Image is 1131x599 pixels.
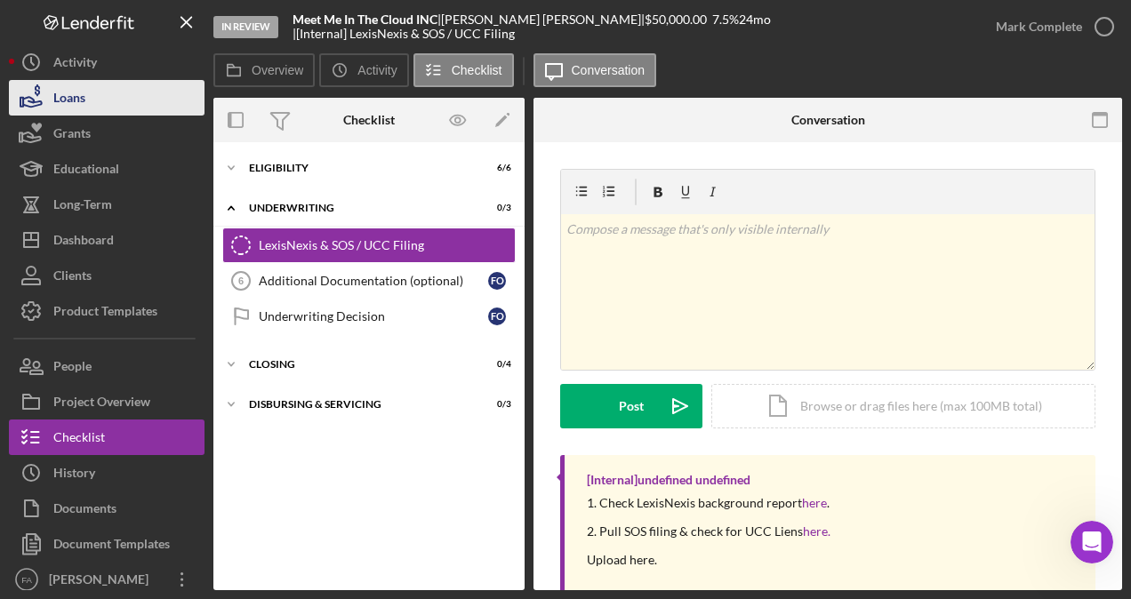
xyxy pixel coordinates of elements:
[1071,521,1113,563] iframe: Intercom live chat
[9,151,205,187] button: Educational
[9,116,205,151] button: Grants
[53,384,150,424] div: Project Overview
[238,276,244,286] tspan: 6
[803,523,830,539] a: here.
[9,44,205,80] button: Activity
[222,299,516,334] a: Underwriting DecisionFO
[53,419,105,459] div: Checklist
[9,187,205,222] button: Long-Term
[53,258,92,298] div: Clients
[53,44,97,84] div: Activity
[479,163,511,173] div: 6 / 6
[587,553,830,567] div: Upload here.
[53,151,119,191] div: Educational
[293,27,515,41] div: | [Internal] LexisNexis & SOS / UCC Filing
[572,63,646,77] label: Conversation
[441,12,645,27] div: [PERSON_NAME] [PERSON_NAME] |
[9,258,205,293] button: Clients
[791,113,865,127] div: Conversation
[479,399,511,410] div: 0 / 3
[21,575,32,585] text: FA
[53,293,157,333] div: Product Templates
[9,293,205,329] button: Product Templates
[996,9,1082,44] div: Mark Complete
[739,12,771,27] div: 24 mo
[619,384,644,428] div: Post
[293,12,441,27] div: |
[343,113,395,127] div: Checklist
[488,272,506,290] div: F O
[712,12,739,27] div: 7.5 %
[319,53,408,87] button: Activity
[479,203,511,213] div: 0 / 3
[479,359,511,370] div: 0 / 4
[9,348,205,384] button: People
[213,16,278,38] div: In Review
[9,562,205,597] button: FA[PERSON_NAME]
[587,473,750,487] div: [Internal] undefined undefined
[9,419,205,455] button: Checklist
[9,491,205,526] button: Documents
[252,63,303,77] label: Overview
[249,203,467,213] div: Underwriting
[53,222,114,262] div: Dashboard
[213,53,315,87] button: Overview
[259,274,488,288] div: Additional Documentation (optional)
[53,491,116,531] div: Documents
[560,384,702,428] button: Post
[53,187,112,227] div: Long-Term
[452,63,502,77] label: Checklist
[222,228,516,263] a: LexisNexis & SOS / UCC Filing
[978,9,1122,44] button: Mark Complete
[293,12,437,27] b: Meet Me In The Cloud INC
[9,384,205,419] button: Project Overview
[53,348,92,388] div: People
[259,238,515,252] div: LexisNexis & SOS / UCC Filing
[587,524,830,539] div: 2. Pull SOS filing & check for UCC Liens
[9,526,205,562] button: Document Templates
[9,222,205,258] button: Dashboard
[53,80,85,120] div: Loans
[53,455,95,495] div: History
[587,496,830,510] div: 1. Check LexisNexis background report .
[802,495,827,510] a: here
[413,53,514,87] button: Checklist
[53,116,91,156] div: Grants
[9,455,205,491] button: History
[357,63,397,77] label: Activity
[259,309,488,323] div: Underwriting Decision
[222,263,516,299] a: 6Additional Documentation (optional)FO
[645,12,712,27] div: $50,000.00
[53,526,170,566] div: Document Templates
[533,53,657,87] button: Conversation
[488,307,506,325] div: F O
[249,359,467,370] div: Closing
[249,163,467,173] div: Eligibility
[249,399,467,410] div: Disbursing & Servicing
[9,80,205,116] button: Loans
